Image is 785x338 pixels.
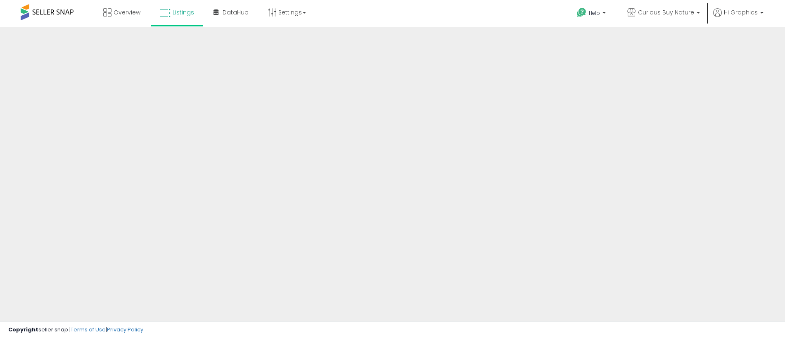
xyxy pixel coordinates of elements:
a: Help [570,1,614,27]
span: Hi Graphics [724,8,758,17]
span: Help [589,9,600,17]
a: Terms of Use [71,326,106,333]
strong: Copyright [8,326,38,333]
div: seller snap | | [8,326,143,334]
a: Privacy Policy [107,326,143,333]
i: Get Help [576,7,587,18]
span: DataHub [223,8,249,17]
a: Hi Graphics [713,8,764,27]
span: Listings [173,8,194,17]
span: Curious Buy Nature [638,8,694,17]
span: Overview [114,8,140,17]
